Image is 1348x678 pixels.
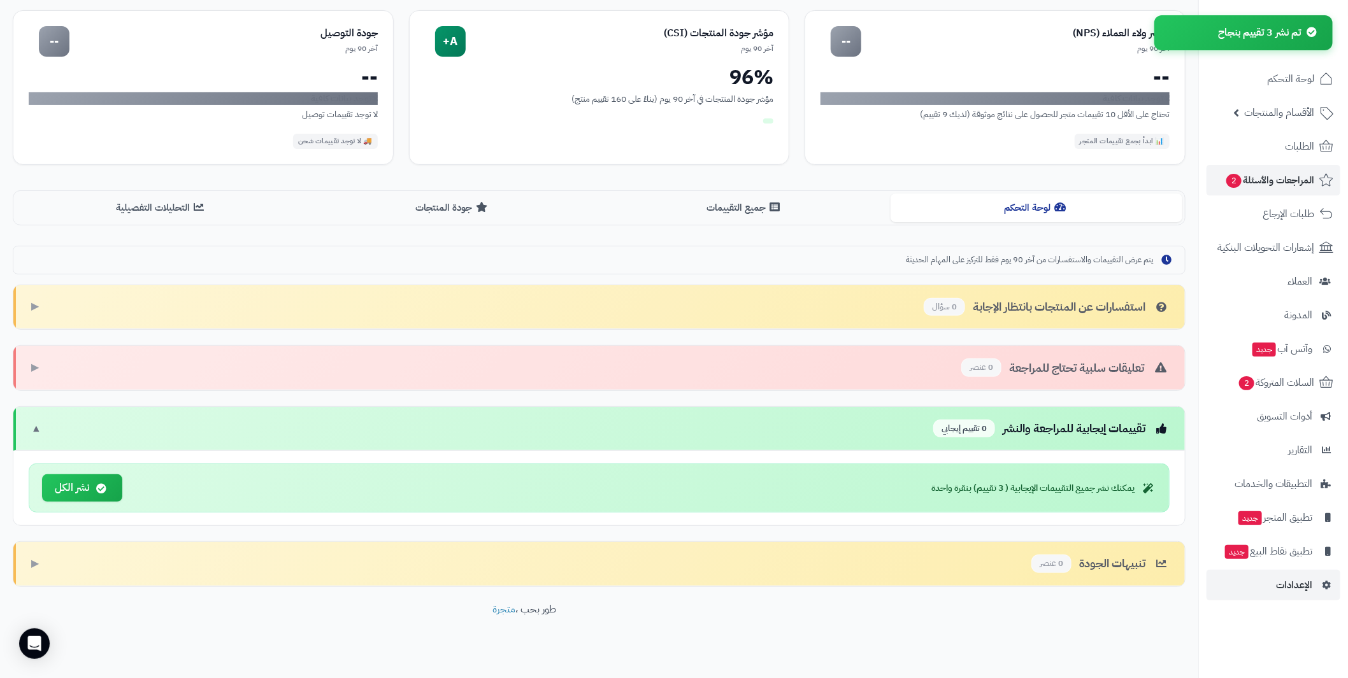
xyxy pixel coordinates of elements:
[1075,134,1170,149] div: 📊 ابدأ بجمع تقييمات المتجر
[1218,25,1301,40] span: تم نشر 3 تقييم بنجاح
[599,194,891,222] button: جميع التقييمات
[1226,174,1242,188] span: 2
[1217,239,1314,257] span: إشعارات التحويلات البنكية
[1238,511,1262,525] span: جديد
[961,358,1001,377] span: 0 عنصر
[1207,401,1340,432] a: أدوات التسويق
[31,299,39,314] span: ▶
[1263,205,1314,223] span: طلبات الإرجاع
[1237,509,1312,526] span: تطبيق المتجر
[1207,469,1340,499] a: التطبيقات والخدمات
[29,67,378,87] div: --
[31,360,39,375] span: ▶
[891,194,1182,222] button: لوحة التحكم
[1207,199,1340,229] a: طلبات الإرجاع
[1244,104,1314,122] span: الأقسام والمنتجات
[1207,334,1340,364] a: وآتس آبجديد
[1207,131,1340,162] a: الطلبات
[19,628,50,659] div: Open Intercom Messenger
[1207,502,1340,533] a: تطبيق المتجرجديد
[1238,374,1314,392] span: السلات المتروكة
[821,67,1170,87] div: --
[1207,570,1340,600] a: الإعدادات
[861,26,1170,41] div: مؤشر ولاء العملاء (NPS)
[1252,343,1276,357] span: جديد
[1239,376,1254,390] span: 2
[933,420,1170,438] div: تقييمات إيجابية للمراجعة والنشر
[1235,475,1312,493] span: التطبيقات والخدمات
[29,92,378,105] div: لا توجد بيانات كافية
[1207,64,1340,94] a: لوحة التحكم
[425,67,774,87] div: 96%
[308,194,599,222] button: جودة المنتجات
[435,26,466,57] div: A+
[31,556,39,571] span: ▶
[1207,367,1340,398] a: السلات المتروكة2
[1276,576,1312,594] span: الإعدادات
[1257,407,1312,425] span: أدوات التسويق
[1251,340,1312,358] span: وآتس آب
[1207,165,1340,195] a: المراجعات والأسئلة2
[933,420,995,438] span: 0 تقييم إيجابي
[931,482,1156,495] div: يمكنك نشر جميع التقييمات الإيجابية ( 3 تقييم) بنقرة واحدة
[831,26,861,57] div: --
[466,26,774,41] div: مؤشر جودة المنتجات (CSI)
[29,108,378,121] div: لا توجد تقييمات توصيل
[1285,138,1314,155] span: الطلبات
[1031,554,1170,573] div: تنبيهات الجودة
[16,194,308,222] button: التحليلات التفصيلية
[821,108,1170,121] div: تحتاج على الأقل 10 تقييمات متجر للحصول على نتائج موثوقة (لديك 9 تقييم)
[425,92,774,106] div: مؤشر جودة المنتجات في آخر 90 يوم (بناءً على 160 تقييم منتج)
[492,602,515,617] a: متجرة
[1207,300,1340,330] a: المدونة
[924,298,1170,316] div: استفسارات عن المنتجات بانتظار الإجابة
[1288,441,1312,459] span: التقارير
[1224,542,1312,560] span: تطبيق نقاط البيع
[1225,545,1249,559] span: جديد
[466,43,774,54] div: آخر 90 يوم
[1267,70,1314,88] span: لوحة التحكم
[69,43,378,54] div: آخر 90 يوم
[924,298,965,316] span: 0 سؤال
[821,92,1170,105] div: لا توجد بيانات كافية
[39,26,69,57] div: --
[1287,272,1312,290] span: العملاء
[1207,435,1340,465] a: التقارير
[861,43,1170,54] div: آخر 90 يوم
[1207,536,1340,567] a: تطبيق نقاط البيعجديد
[1207,266,1340,297] a: العملاء
[1225,171,1314,189] span: المراجعات والأسئلة
[1207,232,1340,263] a: إشعارات التحويلات البنكية
[293,134,378,149] div: 🚚 لا توجد تقييمات شحن
[961,358,1170,377] div: تعليقات سلبية تحتاج للمراجعة
[31,421,41,436] span: ▼
[906,254,1153,266] span: يتم عرض التقييمات والاستفسارات من آخر 90 يوم فقط للتركيز على المهام الحديثة
[69,26,378,41] div: جودة التوصيل
[1284,306,1312,324] span: المدونة
[42,474,122,502] button: نشر الكل
[1031,554,1072,573] span: 0 عنصر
